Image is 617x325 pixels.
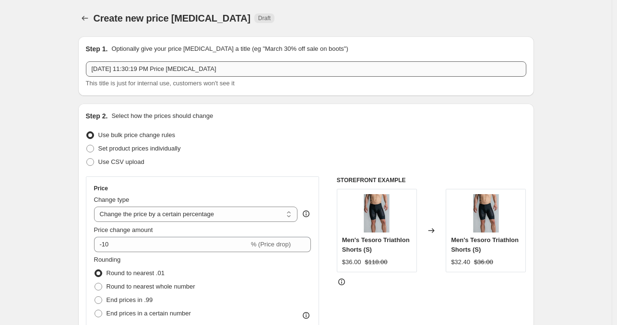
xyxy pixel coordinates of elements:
[107,310,191,317] span: End prices in a certain number
[357,194,396,232] img: TesoroTriShorts1_80x.jpg
[251,241,291,248] span: % (Price drop)
[98,145,181,152] span: Set product prices individually
[451,257,470,267] div: $32.40
[78,12,92,25] button: Price change jobs
[86,44,108,54] h2: Step 1.
[301,209,311,219] div: help
[107,296,153,303] span: End prices in .99
[107,269,165,277] span: Round to nearest .01
[365,257,388,267] strike: $118.00
[94,13,251,23] span: Create new price [MEDICAL_DATA]
[107,283,195,290] span: Round to nearest whole number
[111,44,348,54] p: Optionally give your price [MEDICAL_DATA] a title (eg "March 30% off sale on boots")
[86,111,108,121] h2: Step 2.
[86,80,235,87] span: This title is just for internal use, customers won't see it
[111,111,213,121] p: Select how the prices should change
[98,131,175,139] span: Use bulk price change rules
[94,196,130,203] span: Change type
[342,257,361,267] div: $36.00
[94,237,249,252] input: -15
[474,257,493,267] strike: $36.00
[342,236,410,253] span: Men's Tesoro Triathlon Shorts (S)
[94,256,121,263] span: Rounding
[94,226,153,233] span: Price change amount
[258,14,271,22] span: Draft
[86,61,526,77] input: 30% off holiday sale
[337,176,526,184] h6: STOREFRONT EXAMPLE
[98,158,144,165] span: Use CSV upload
[467,194,505,232] img: TesoroTriShorts1_80x.jpg
[94,185,108,192] h3: Price
[451,236,519,253] span: Men's Tesoro Triathlon Shorts (S)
